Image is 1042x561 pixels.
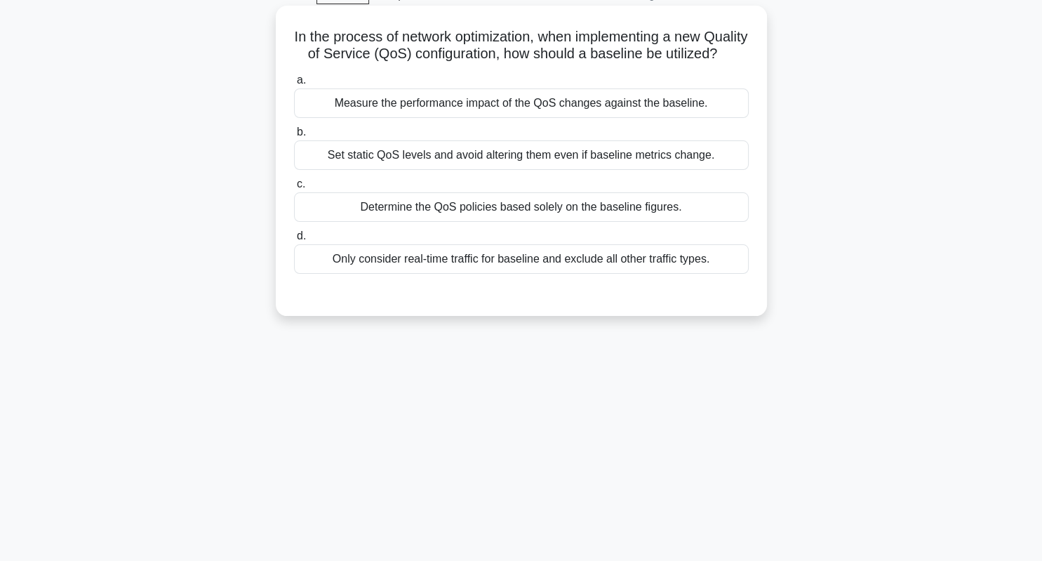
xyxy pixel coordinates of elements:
[297,230,306,242] span: d.
[294,140,749,170] div: Set static QoS levels and avoid altering them even if baseline metrics change.
[294,88,749,118] div: Measure the performance impact of the QoS changes against the baseline.
[297,178,305,190] span: c.
[297,74,306,86] span: a.
[294,244,749,274] div: Only consider real-time traffic for baseline and exclude all other traffic types.
[294,192,749,222] div: Determine the QoS policies based solely on the baseline figures.
[293,28,750,63] h5: In the process of network optimization, when implementing a new Quality of Service (QoS) configur...
[297,126,306,138] span: b.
